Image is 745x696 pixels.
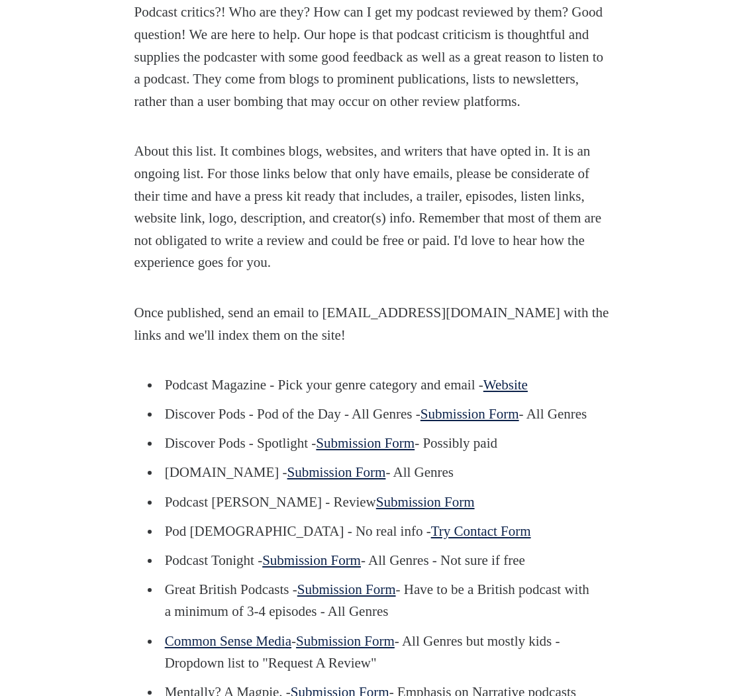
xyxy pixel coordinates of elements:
a: Submission Form [287,464,386,480]
p: Podcast critics?! Who are they? How can I get my podcast reviewed by them? Good question! We are ... [134,1,611,113]
li: Podcast Tonight - - All Genres - Not sure if free [160,550,590,572]
li: Discover Pods - Pod of the Day - All Genres - - All Genres [160,403,590,426]
li: Pod [DEMOGRAPHIC_DATA] - No real info - [160,521,590,543]
a: Submission Form [421,406,519,422]
li: Podcast Magazine - Pick your genre category and email - [160,374,590,397]
a: Website [483,377,528,393]
li: - - All Genres but mostly kids - Dropdown list to "Request A Review" [160,630,590,675]
a: Try Contact Form [431,523,531,539]
a: Common Sense Media [165,633,291,649]
li: Discover Pods - Spotlight - - Possibly paid [160,432,590,455]
li: [DOMAIN_NAME] - - All Genres [160,462,590,484]
p: About this list. It combines blogs, websites, and writers that have opted in. It is an ongoing li... [134,140,611,274]
p: Once published, send an email to [EMAIL_ADDRESS][DOMAIN_NAME] with the links and we'll index them... [134,302,611,346]
a: Submission Form [376,494,475,510]
a: Submission Form [297,581,396,597]
a: Submission Form [262,552,361,568]
li: Great British Podcasts - - Have to be a British podcast with a minimum of 3-4 episodes - All Genres [160,579,590,623]
a: Submission Form [296,633,395,649]
li: Podcast [PERSON_NAME] - Review [160,491,590,514]
a: Submission Form [316,435,415,451]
